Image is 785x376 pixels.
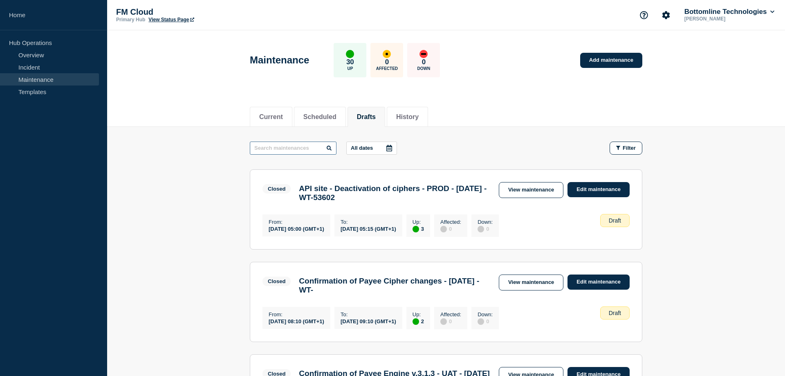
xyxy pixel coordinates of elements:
p: Up [347,66,353,71]
a: Edit maintenance [567,275,630,290]
p: 0 [385,58,389,66]
div: [DATE] 08:10 (GMT+1) [269,317,324,324]
div: [DATE] 05:15 (GMT+1) [341,225,396,232]
button: Scheduled [303,113,336,121]
p: Affected [376,66,398,71]
p: Primary Hub [116,17,145,23]
div: up [346,50,354,58]
h3: Confirmation of Payee Cipher changes - [DATE] - WT- [299,277,491,295]
div: Draft [600,306,630,320]
div: up [413,318,419,325]
input: Search maintenances [250,142,336,155]
p: FM Cloud [116,7,280,17]
a: View Status Page [148,17,194,23]
button: Filter [610,142,642,155]
div: Draft [600,214,630,227]
div: down [419,50,428,58]
a: Add maintenance [580,53,642,68]
p: [PERSON_NAME] [683,16,768,22]
div: Closed [268,278,285,284]
div: affected [383,50,391,58]
button: Account settings [657,7,675,24]
button: Current [259,113,283,121]
p: Up : [413,311,424,317]
div: 2 [413,317,424,325]
button: History [396,113,419,121]
button: Drafts [357,113,376,121]
div: 0 [478,317,493,325]
p: Down [417,66,431,71]
p: Down : [478,311,493,317]
div: 0 [478,225,493,232]
a: Edit maintenance [567,182,630,197]
p: Up : [413,219,424,225]
span: Filter [623,145,636,151]
a: View maintenance [499,275,563,290]
p: From : [269,311,324,317]
button: Bottomline Technologies [683,8,776,16]
p: From : [269,219,324,225]
button: All dates [346,142,397,155]
div: [DATE] 09:10 (GMT+1) [341,317,396,324]
p: All dates [351,145,373,151]
p: To : [341,219,396,225]
div: 0 [440,225,461,232]
h3: API site - Deactivation of ciphers - PROD - [DATE] - WT-53602 [299,184,491,202]
div: 3 [413,225,424,232]
div: up [413,226,419,232]
p: 30 [346,58,354,66]
div: 0 [440,317,461,325]
p: Down : [478,219,493,225]
div: disabled [478,226,484,232]
p: Affected : [440,311,461,317]
p: Affected : [440,219,461,225]
div: disabled [440,318,447,325]
p: To : [341,311,396,317]
a: View maintenance [499,182,563,198]
div: Closed [268,186,285,192]
h1: Maintenance [250,54,309,66]
p: 0 [422,58,426,66]
div: disabled [440,226,447,232]
div: [DATE] 05:00 (GMT+1) [269,225,324,232]
button: Support [635,7,653,24]
div: disabled [478,318,484,325]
